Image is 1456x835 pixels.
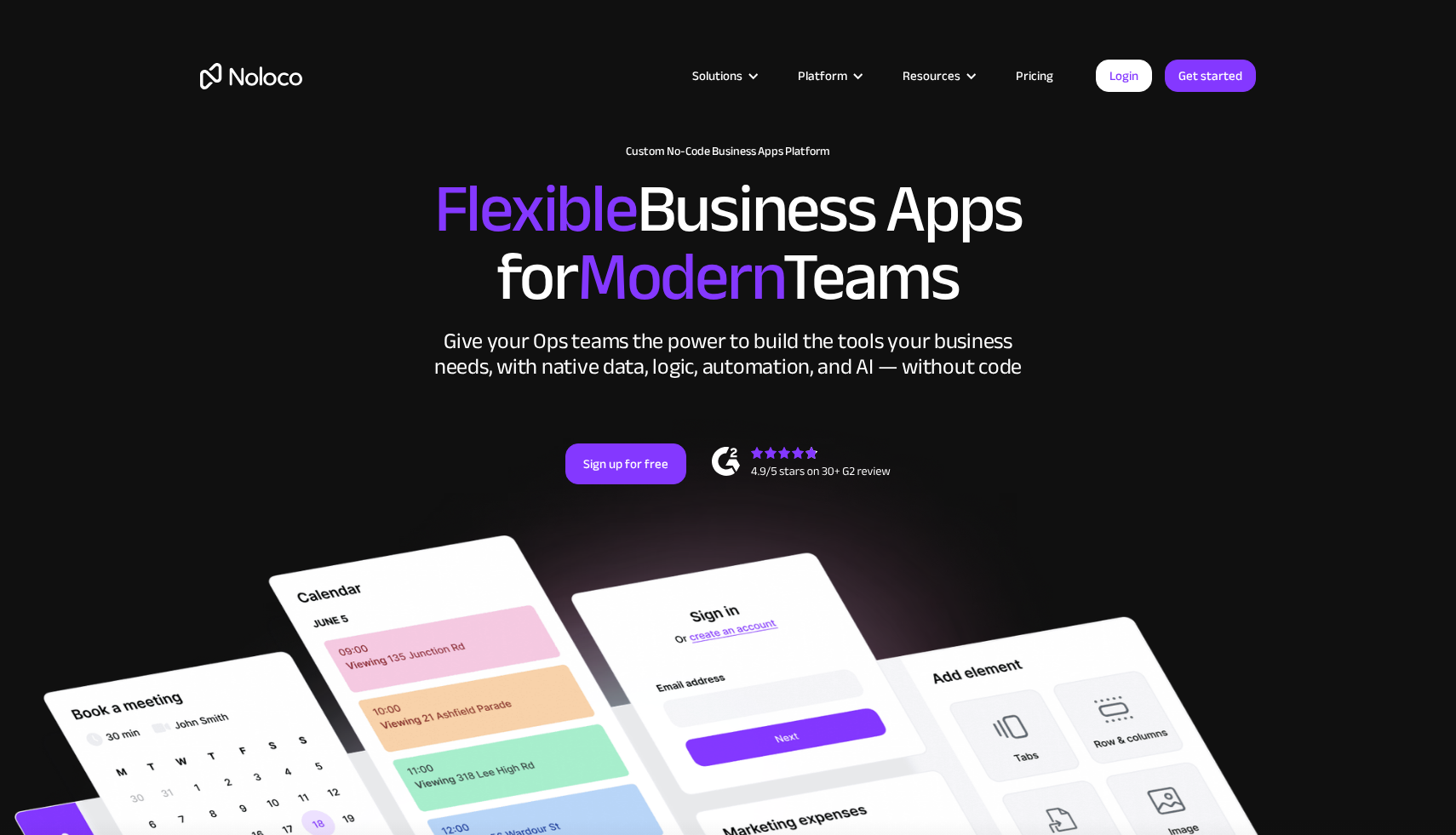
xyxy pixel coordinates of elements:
a: Login [1096,60,1152,92]
a: Get started [1165,60,1256,92]
h2: Business Apps for Teams [200,175,1256,312]
div: Solutions [671,65,777,87]
span: Flexible [434,146,637,272]
a: Sign up for free [565,443,686,484]
div: Platform [777,65,881,87]
div: Resources [881,65,995,87]
div: Solutions [692,65,742,87]
a: home [200,63,302,89]
div: Platform [798,65,847,87]
div: Resources [903,65,960,87]
div: Give your Ops teams the power to build the tools your business needs, with native data, logic, au... [430,329,1026,380]
span: Modern [577,214,782,340]
a: Pricing [995,65,1075,87]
